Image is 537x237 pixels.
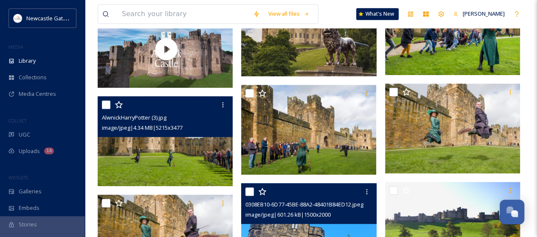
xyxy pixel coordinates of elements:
span: Library [19,57,36,65]
span: COLLECT [8,117,27,124]
span: AlwnickHarryPotter (3).jpg [102,114,166,121]
span: Collections [19,73,47,81]
span: image/jpeg | 601.26 kB | 1500 x 2000 [245,211,330,218]
span: Media Centres [19,90,56,98]
span: WIDGETS [8,174,28,181]
span: MEDIA [8,44,23,50]
button: Open Chat [500,200,524,224]
span: Galleries [19,187,42,195]
img: AlwnickHarryPotter (1).jpg [385,84,520,173]
div: 14 [44,148,54,154]
a: [PERSON_NAME] [449,6,509,22]
span: UGC [19,131,30,139]
img: thumbnail [98,11,235,88]
img: AlwnickHarryPotter (2).jpg [241,85,376,175]
img: DqD9wEUd_400x400.jpg [14,14,22,22]
a: What's New [356,8,399,20]
span: Stories [19,220,37,229]
span: 0308EB10-6D77-45BE-88A2-48401B84ED12.jpeg [245,201,363,208]
span: Newcastle Gateshead Initiative [26,14,104,22]
a: View all files [264,6,314,22]
img: AlwnickHarryPotter (3).jpg [98,96,233,186]
span: Uploads [19,147,40,155]
input: Search your library [118,5,249,23]
span: image/jpeg | 4.34 MB | 5215 x 3477 [102,124,183,131]
span: [PERSON_NAME] [463,10,505,17]
span: Embeds [19,204,39,212]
